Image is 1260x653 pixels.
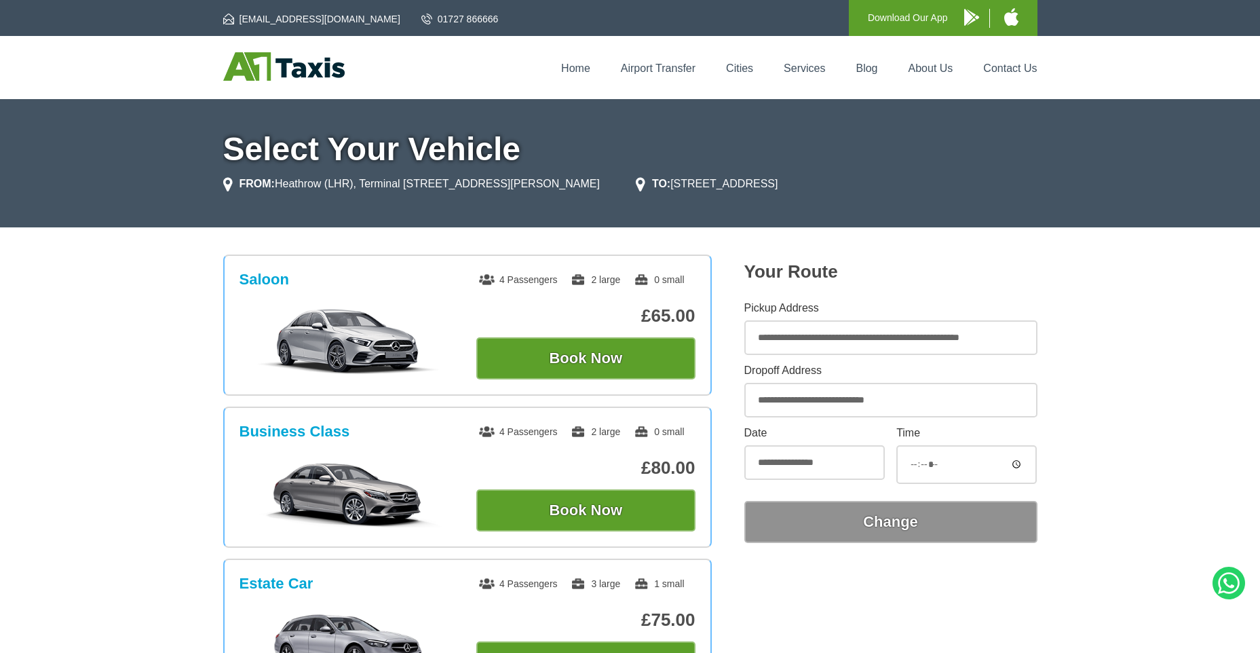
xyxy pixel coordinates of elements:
[744,261,1037,282] h2: Your Route
[634,426,684,437] span: 0 small
[246,307,451,375] img: Saloon
[223,133,1037,166] h1: Select Your Vehicle
[240,575,313,593] h3: Estate Car
[571,426,620,437] span: 2 large
[621,62,695,74] a: Airport Transfer
[476,610,695,631] p: £75.00
[784,62,825,74] a: Services
[744,303,1037,314] label: Pickup Address
[476,305,695,326] p: £65.00
[571,578,620,589] span: 3 large
[636,176,778,192] li: [STREET_ADDRESS]
[479,426,558,437] span: 4 Passengers
[744,501,1037,543] button: Change
[240,271,289,288] h3: Saloon
[571,274,620,285] span: 2 large
[634,578,684,589] span: 1 small
[223,52,345,81] img: A1 Taxis St Albans LTD
[744,428,885,439] label: Date
[240,178,275,189] strong: FROM:
[856,62,877,74] a: Blog
[896,428,1037,439] label: Time
[726,62,753,74] a: Cities
[223,12,400,26] a: [EMAIL_ADDRESS][DOMAIN_NAME]
[421,12,499,26] a: 01727 866666
[479,578,558,589] span: 4 Passengers
[476,458,695,479] p: £80.00
[868,10,948,26] p: Download Our App
[561,62,590,74] a: Home
[634,274,684,285] span: 0 small
[652,178,670,189] strong: TO:
[1004,8,1018,26] img: A1 Taxis iPhone App
[744,365,1037,376] label: Dropoff Address
[476,337,695,379] button: Book Now
[246,460,451,527] img: Business Class
[223,176,600,192] li: Heathrow (LHR), Terminal [STREET_ADDRESS][PERSON_NAME]
[983,62,1037,74] a: Contact Us
[909,62,953,74] a: About Us
[479,274,558,285] span: 4 Passengers
[476,489,695,531] button: Book Now
[964,9,979,26] img: A1 Taxis Android App
[240,423,350,441] h3: Business Class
